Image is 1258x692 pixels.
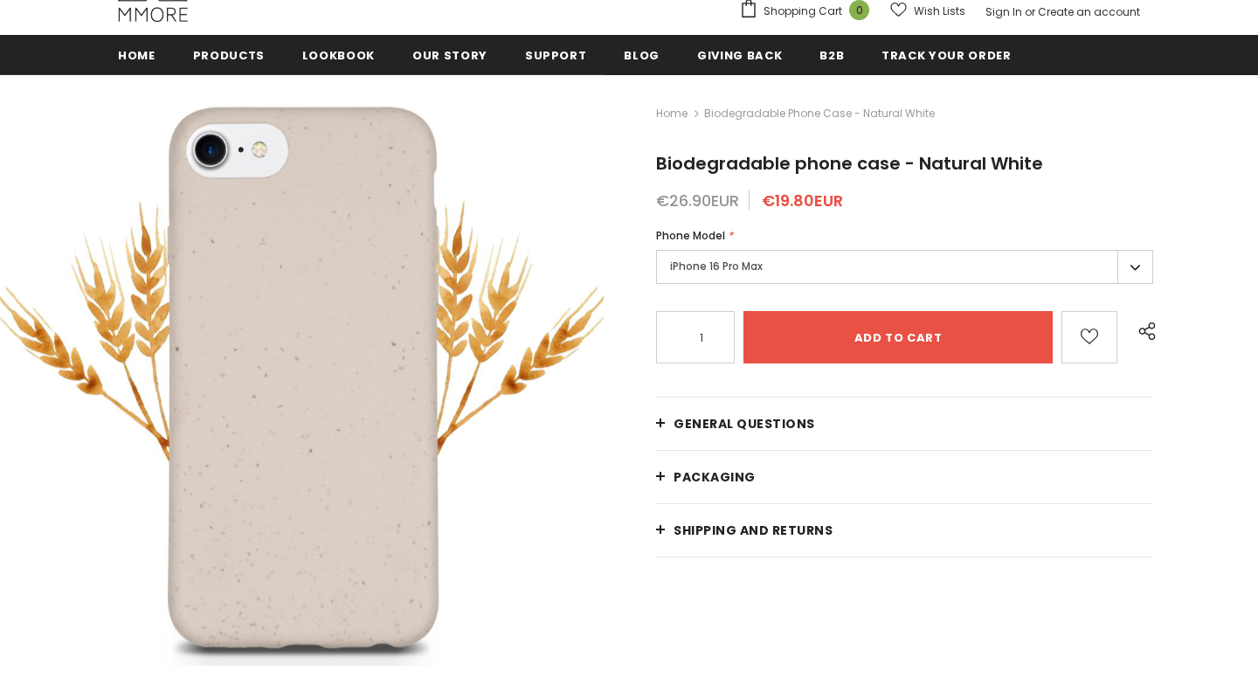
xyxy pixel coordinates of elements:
[881,35,1011,74] a: Track your order
[674,468,756,486] span: PACKAGING
[624,47,660,64] span: Blog
[525,47,587,64] span: support
[118,35,156,74] a: Home
[764,3,842,20] span: Shopping Cart
[624,35,660,74] a: Blog
[412,35,487,74] a: Our Story
[1025,4,1035,19] span: or
[656,451,1153,503] a: PACKAGING
[656,151,1043,176] span: Biodegradable phone case - Natural White
[985,4,1022,19] a: Sign In
[704,103,935,124] span: Biodegradable phone case - Natural White
[743,311,1053,363] input: Add to cart
[193,35,265,74] a: Products
[762,190,843,211] span: €19.80EUR
[674,415,815,432] span: General Questions
[412,47,487,64] span: Our Story
[656,190,739,211] span: €26.90EUR
[819,35,844,74] a: B2B
[697,35,782,74] a: Giving back
[1038,4,1140,19] a: Create an account
[819,47,844,64] span: B2B
[302,47,375,64] span: Lookbook
[302,35,375,74] a: Lookbook
[656,250,1153,284] label: iPhone 16 Pro Max
[193,47,265,64] span: Products
[656,398,1153,450] a: General Questions
[881,47,1011,64] span: Track your order
[525,35,587,74] a: support
[914,3,965,20] span: Wish Lists
[674,522,833,539] span: Shipping and returns
[118,47,156,64] span: Home
[656,228,725,243] span: Phone Model
[656,103,688,124] a: Home
[656,504,1153,557] a: Shipping and returns
[697,47,782,64] span: Giving back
